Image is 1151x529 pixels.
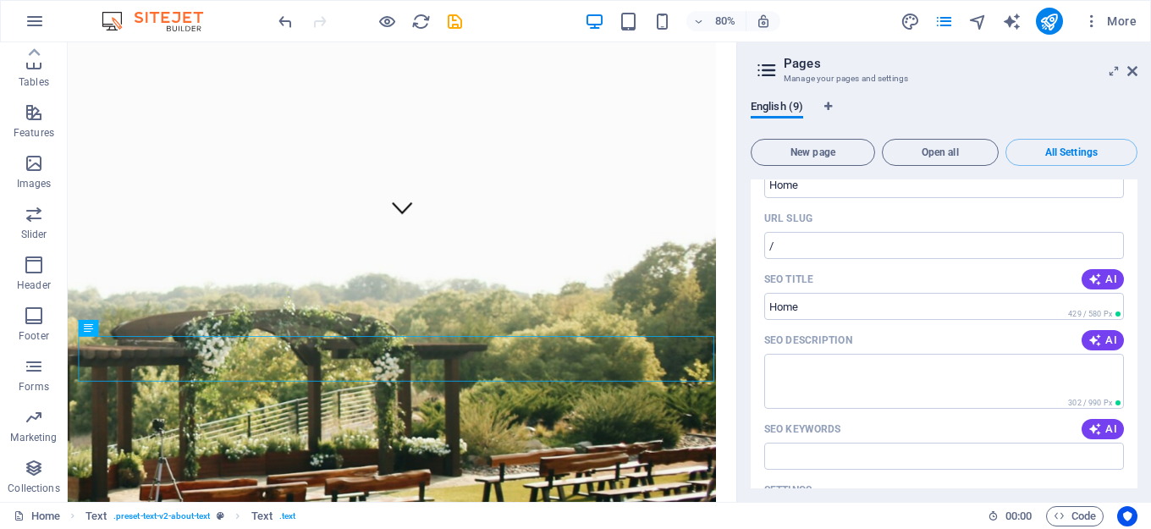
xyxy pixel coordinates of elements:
button: More [1077,8,1143,35]
i: Undo: Delete elements (Ctrl+Z) [276,12,295,31]
p: SEO Keywords [764,422,840,436]
button: design [900,11,921,31]
p: Marketing [10,431,57,444]
p: Collections [8,482,59,495]
button: Code [1046,506,1104,526]
h6: Session time [988,506,1033,526]
h3: Manage your pages and settings [784,71,1104,86]
span: AI [1088,333,1117,347]
img: Editor Logo [97,11,224,31]
button: undo [275,11,295,31]
span: 00 00 [1005,506,1032,526]
p: Slider [21,228,47,241]
p: Footer [19,329,49,343]
h6: 80% [712,11,739,31]
button: Open all [882,139,999,166]
span: Click to select. Double-click to edit [85,506,107,526]
span: 302 / 990 Px [1068,399,1112,407]
span: English (9) [751,96,803,120]
button: AI [1082,269,1124,289]
span: 429 / 580 Px [1068,310,1112,318]
span: AI [1088,422,1117,436]
nav: breadcrumb [85,506,296,526]
p: Forms [19,380,49,394]
span: AI [1088,273,1117,286]
button: reload [410,11,431,31]
button: Usercentrics [1117,506,1137,526]
label: The page title in search results and browser tabs [764,273,813,286]
p: URL SLUG [764,212,812,225]
button: All Settings [1005,139,1137,166]
span: Calculated pixel length in search results [1065,308,1124,320]
button: text_generator [1002,11,1022,31]
button: 80% [686,11,746,31]
button: New page [751,139,875,166]
span: . preset-text-v2-about-text [113,506,210,526]
span: Open all [889,147,991,157]
i: Pages (Ctrl+Alt+S) [934,12,954,31]
span: All Settings [1013,147,1130,157]
button: AI [1082,330,1124,350]
i: Reload page [411,12,431,31]
p: Header [17,278,51,292]
p: Features [14,126,54,140]
div: Language Tabs [751,100,1137,132]
span: Calculated pixel length in search results [1065,397,1124,409]
span: Click to select. Double-click to edit [251,506,273,526]
span: Code [1054,506,1096,526]
h2: Pages [784,56,1137,71]
label: The text in search results and social media [764,333,852,347]
p: Tables [19,75,49,89]
button: pages [934,11,955,31]
span: : [1017,510,1020,522]
p: SEO Title [764,273,813,286]
p: SEO Description [764,333,852,347]
i: This element is a customizable preset [217,511,224,521]
textarea: The text in search results and social media The text in search results and social media The text ... [764,354,1124,409]
button: publish [1036,8,1063,35]
button: save [444,11,465,31]
input: Last part of the URL for this page Last part of the URL for this page Last part of the URL for th... [764,232,1124,259]
input: The page title in search results and browser tabs The page title in search results and browser ta... [764,293,1124,320]
span: New page [758,147,867,157]
i: On resize automatically adjust zoom level to fit chosen device. [756,14,771,29]
button: AI [1082,419,1124,439]
i: Design (Ctrl+Alt+Y) [900,12,920,31]
p: Settings [764,483,812,497]
span: . text [279,506,295,526]
span: More [1083,13,1137,30]
button: navigator [968,11,989,31]
a: Click to cancel selection. Double-click to open Pages [14,506,60,526]
label: Last part of the URL for this page [764,212,812,225]
p: Images [17,177,52,190]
